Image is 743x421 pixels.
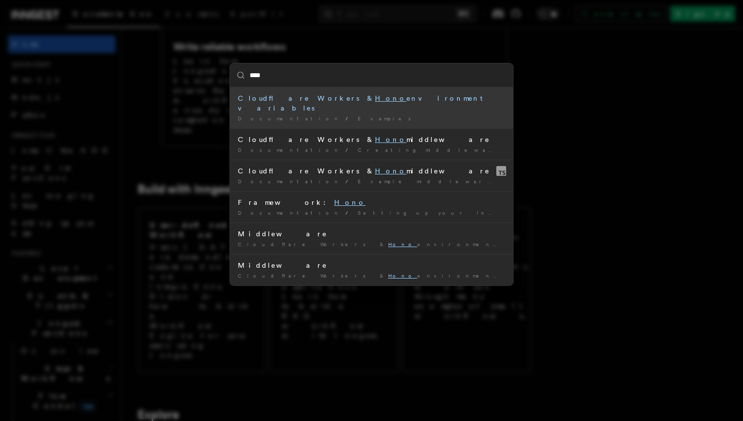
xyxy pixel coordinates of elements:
[375,167,406,175] mark: Hono
[345,115,354,121] span: /
[238,178,342,184] span: Documentation
[358,147,506,153] span: Creating middleware
[238,166,505,176] div: Cloudflare Workers & middleware
[375,136,406,143] mark: Hono
[238,210,342,216] span: Documentation
[238,135,505,144] div: Cloudflare Workers & middleware
[238,260,505,270] div: Middleware
[238,241,505,248] div: Cloudflare Workers & environment variables Contact salesSign Up
[334,198,366,206] mark: Hono
[388,273,417,279] mark: Hono
[345,178,354,184] span: /
[238,272,505,280] div: Cloudflare Workers & environment variables Contact salesSign Up
[345,147,354,153] span: /
[358,210,549,216] span: Setting up your Inngest app
[358,178,564,184] span: Example middleware v2.0.0+
[345,210,354,216] span: /
[358,115,417,121] span: Examples
[375,94,406,102] mark: Hono
[238,197,505,207] div: Framework:
[238,93,505,113] div: Cloudflare Workers & environment variables
[238,147,342,153] span: Documentation
[388,241,417,247] mark: Hono
[238,115,342,121] span: Documentation
[238,229,505,239] div: Middleware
